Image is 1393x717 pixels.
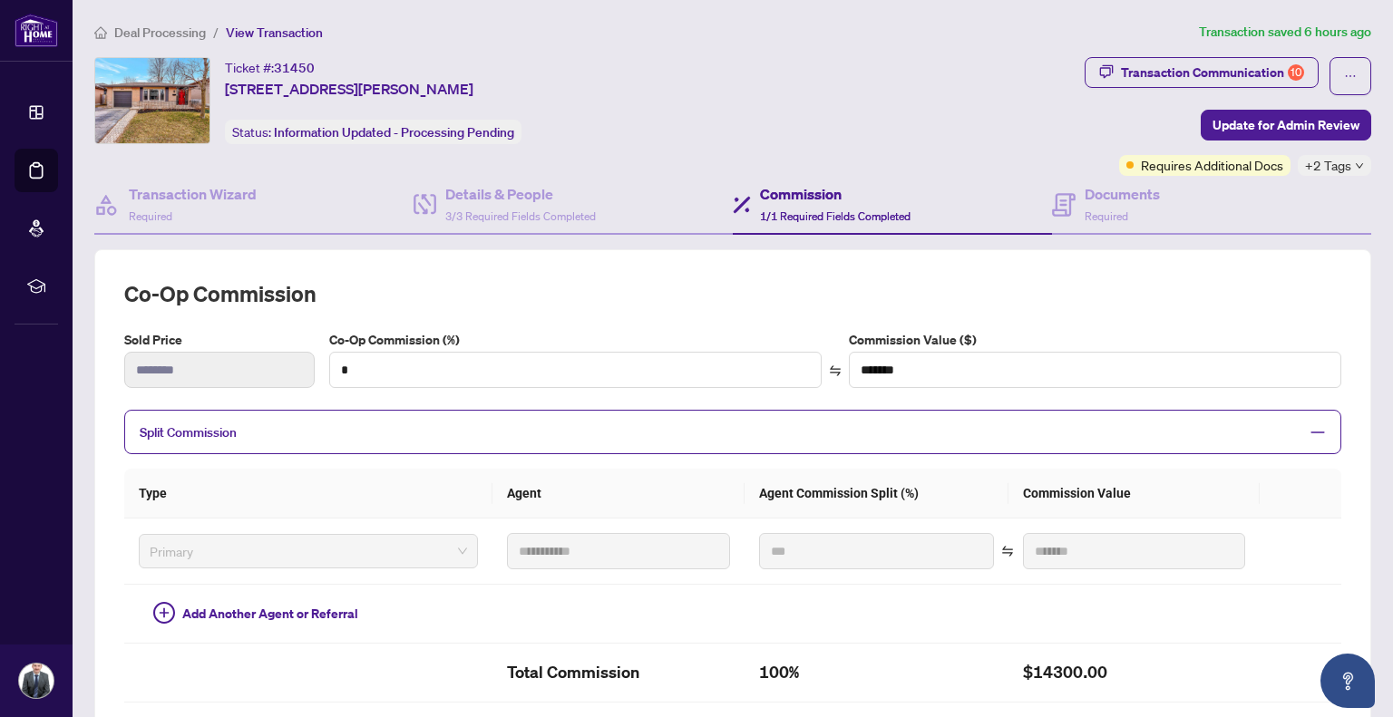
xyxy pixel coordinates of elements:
[1199,22,1371,43] article: Transaction saved 6 hours ago
[124,279,1341,308] h2: Co-op Commission
[274,60,315,76] span: 31450
[153,602,175,624] span: plus-circle
[1121,58,1304,87] div: Transaction Communication
[1001,545,1014,557] span: swap
[124,410,1341,454] div: Split Commission
[226,24,323,41] span: View Transaction
[1085,209,1128,223] span: Required
[225,120,521,144] div: Status:
[1320,654,1375,708] button: Open asap
[745,469,1008,518] th: Agent Commission Split (%)
[1344,70,1357,82] span: ellipsis
[1310,424,1326,441] span: minus
[1201,110,1371,140] button: Update for Admin Review
[1355,161,1364,170] span: down
[139,599,373,628] button: Add Another Agent or Referral
[507,658,729,687] h2: Total Commission
[124,469,492,518] th: Type
[849,330,1341,350] label: Commission Value ($)
[182,604,358,624] span: Add Another Agent or Referral
[445,209,596,223] span: 3/3 Required Fields Completed
[760,209,911,223] span: 1/1 Required Fields Completed
[760,183,911,205] h4: Commission
[140,424,237,441] span: Split Commission
[1085,57,1319,88] button: Transaction Communication10
[1023,658,1245,687] h2: $14300.00
[1085,183,1160,205] h4: Documents
[225,57,315,78] div: Ticket #:
[1141,155,1283,175] span: Requires Additional Docs
[213,22,219,43] li: /
[225,78,473,100] span: [STREET_ADDRESS][PERSON_NAME]
[150,538,467,565] span: Primary
[445,183,596,205] h4: Details & People
[15,14,58,47] img: logo
[1008,469,1260,518] th: Commission Value
[329,330,822,350] label: Co-Op Commission (%)
[274,124,514,140] span: Information Updated - Processing Pending
[95,58,209,143] img: IMG-X12061728_1.jpg
[129,183,257,205] h4: Transaction Wizard
[124,330,315,350] label: Sold Price
[19,664,54,698] img: Profile Icon
[492,469,744,518] th: Agent
[1288,64,1304,81] div: 10
[759,658,994,687] h2: 100%
[94,26,107,39] span: home
[829,364,842,377] span: swap
[129,209,172,223] span: Required
[1213,111,1359,140] span: Update for Admin Review
[114,24,206,41] span: Deal Processing
[1305,155,1351,176] span: +2 Tags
